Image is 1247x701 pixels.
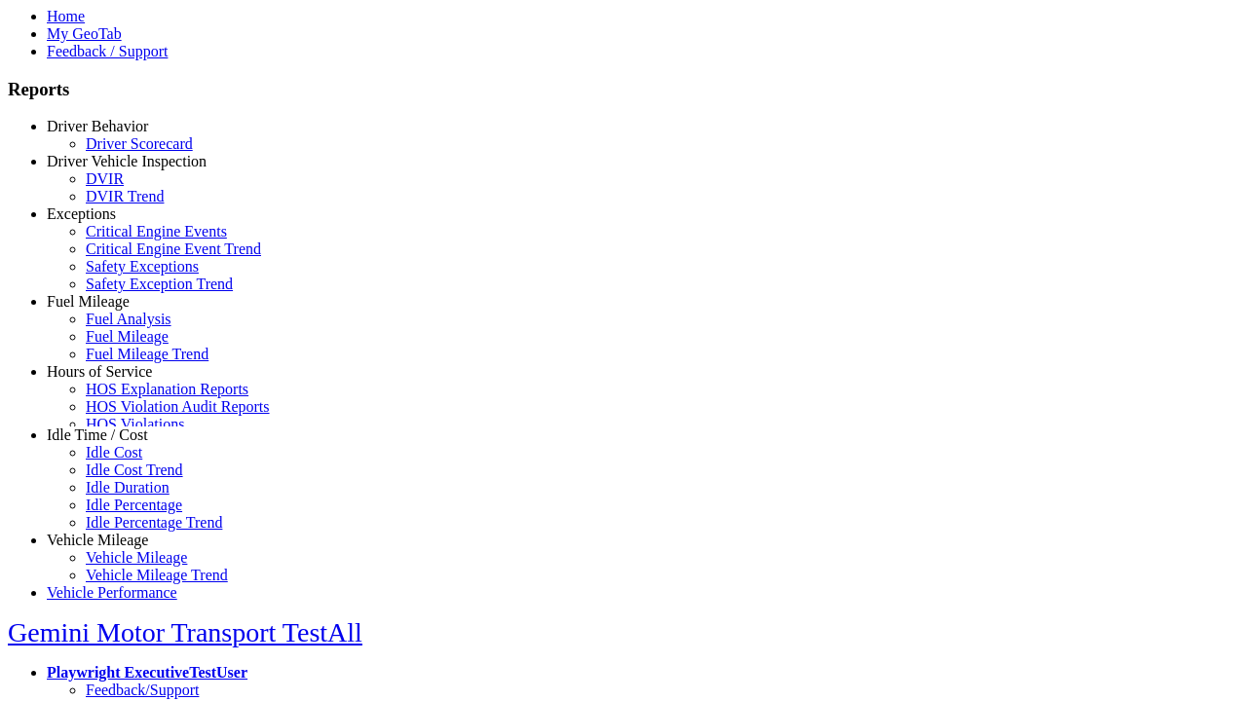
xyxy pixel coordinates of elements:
[86,240,261,257] a: Critical Engine Event Trend
[47,293,130,310] a: Fuel Mileage
[86,188,164,204] a: DVIR Trend
[86,514,222,531] a: Idle Percentage Trend
[86,567,228,583] a: Vehicle Mileage Trend
[47,532,148,548] a: Vehicle Mileage
[86,258,199,275] a: Safety Exceptions
[8,79,1239,100] h3: Reports
[86,311,171,327] a: Fuel Analysis
[47,584,177,601] a: Vehicle Performance
[86,276,233,292] a: Safety Exception Trend
[86,381,248,397] a: HOS Explanation Reports
[86,223,227,240] a: Critical Engine Events
[8,617,362,647] a: Gemini Motor Transport TestAll
[86,398,270,415] a: HOS Violation Audit Reports
[47,118,148,134] a: Driver Behavior
[47,25,122,42] a: My GeoTab
[47,205,116,222] a: Exceptions
[86,135,193,152] a: Driver Scorecard
[47,153,207,169] a: Driver Vehicle Inspection
[47,664,247,681] a: Playwright ExecutiveTestUser
[86,461,183,478] a: Idle Cost Trend
[86,479,170,496] a: Idle Duration
[86,549,187,566] a: Vehicle Mileage
[47,363,152,380] a: Hours of Service
[86,328,169,345] a: Fuel Mileage
[86,444,142,461] a: Idle Cost
[86,682,199,698] a: Feedback/Support
[47,426,148,443] a: Idle Time / Cost
[86,170,124,187] a: DVIR
[86,346,208,362] a: Fuel Mileage Trend
[86,416,184,432] a: HOS Violations
[47,43,168,59] a: Feedback / Support
[86,497,182,513] a: Idle Percentage
[47,8,85,24] a: Home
